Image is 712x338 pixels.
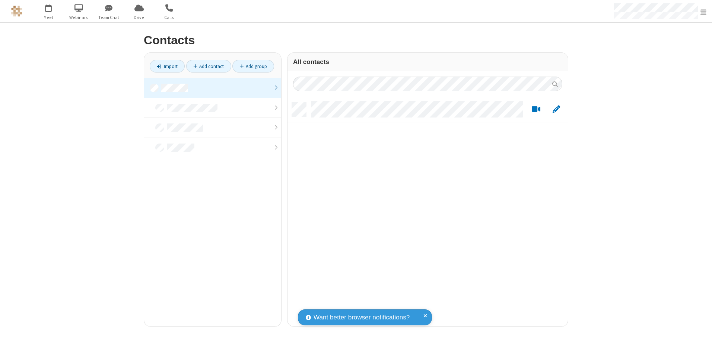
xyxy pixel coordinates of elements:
div: grid [287,97,568,326]
h2: Contacts [144,34,568,47]
a: Import [150,60,185,73]
span: Meet [35,14,63,21]
a: Add group [232,60,274,73]
span: Webinars [65,14,93,21]
span: Want better browser notifications? [314,313,410,322]
a: Add contact [186,60,231,73]
span: Drive [125,14,153,21]
span: Team Chat [95,14,123,21]
img: QA Selenium DO NOT DELETE OR CHANGE [11,6,22,17]
button: Start a video meeting [529,105,543,114]
span: Calls [155,14,183,21]
button: Edit [549,105,563,114]
h3: All contacts [293,58,562,65]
